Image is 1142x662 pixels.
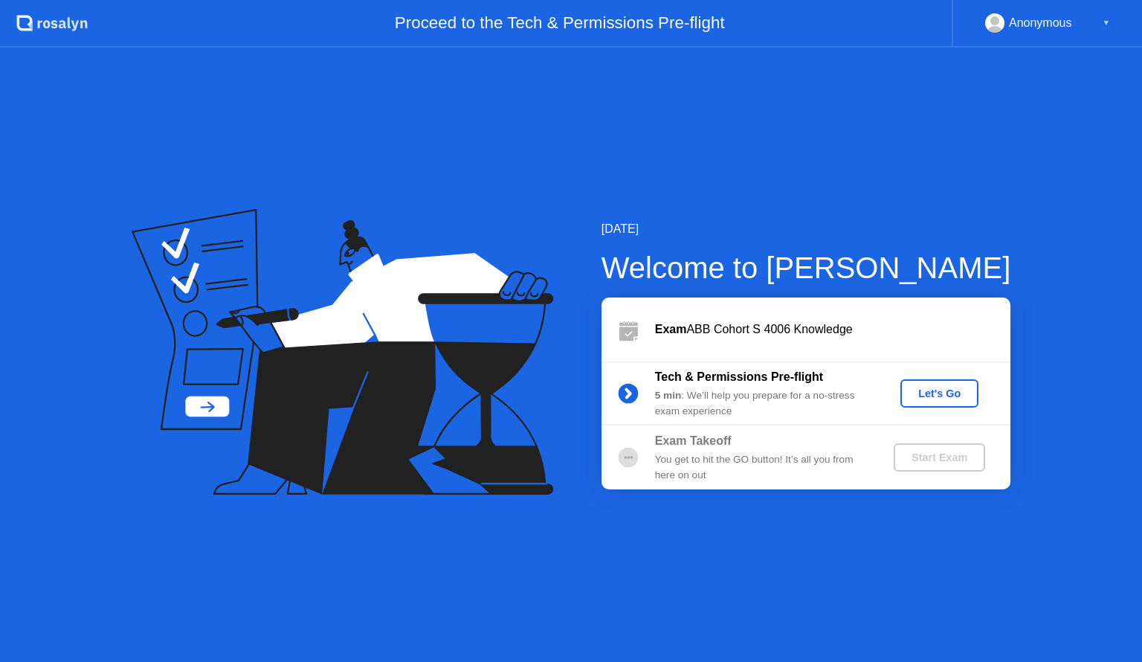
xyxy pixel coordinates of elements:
div: ▼ [1103,13,1110,33]
b: 5 min [655,390,682,401]
div: Anonymous [1009,13,1072,33]
b: Exam Takeoff [655,434,732,447]
button: Start Exam [894,443,985,472]
div: [DATE] [601,220,1011,238]
button: Let's Go [900,379,978,408]
b: Tech & Permissions Pre-flight [655,370,823,383]
b: Exam [655,323,687,335]
div: You get to hit the GO button! It’s all you from here on out [655,452,869,483]
div: ABB Cohort S 4006 Knowledge [655,321,1010,338]
div: Welcome to [PERSON_NAME] [601,245,1011,290]
div: Let's Go [906,388,972,399]
div: : We’ll help you prepare for a no-stress exam experience [655,388,869,419]
div: Start Exam [900,451,979,463]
